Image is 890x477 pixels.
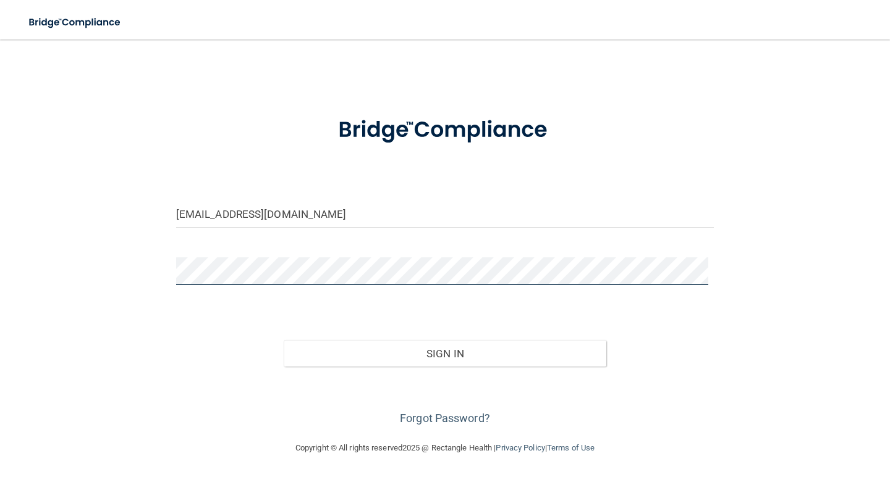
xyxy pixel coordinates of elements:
a: Terms of Use [547,443,595,452]
img: bridge_compliance_login_screen.278c3ca4.svg [315,101,575,159]
button: Sign In [284,340,606,367]
div: Copyright © All rights reserved 2025 @ Rectangle Health | | [219,428,671,468]
a: Forgot Password? [400,412,490,425]
input: Email [176,200,714,228]
img: bridge_compliance_login_screen.278c3ca4.svg [19,10,132,35]
a: Privacy Policy [496,443,545,452]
